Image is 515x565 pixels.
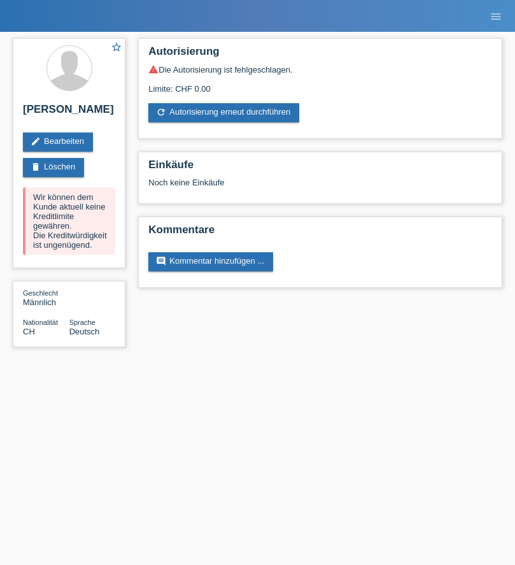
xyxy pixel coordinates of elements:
i: menu [490,10,502,23]
i: star_border [111,41,122,53]
span: Geschlecht [23,289,58,297]
a: refreshAutorisierung erneut durchführen [148,103,299,122]
span: Nationalität [23,318,58,326]
i: comment [156,256,166,266]
span: Sprache [69,318,95,326]
span: Schweiz [23,327,35,336]
h2: Einkäufe [148,159,492,178]
i: edit [31,136,41,147]
i: warning [148,64,159,75]
div: Die Autorisierung ist fehlgeschlagen. [148,64,492,75]
span: Deutsch [69,327,100,336]
a: editBearbeiten [23,132,93,152]
a: menu [483,12,509,20]
div: Noch keine Einkäufe [148,178,492,197]
h2: Autorisierung [148,45,492,64]
a: deleteLöschen [23,158,84,177]
i: delete [31,162,41,172]
div: Wir können dem Kunde aktuell keine Kreditlimite gewähren. Die Kreditwürdigkeit ist ungenügend. [23,187,115,255]
a: star_border [111,41,122,55]
h2: [PERSON_NAME] [23,103,115,122]
div: Männlich [23,288,69,307]
a: commentKommentar hinzufügen ... [148,252,273,271]
h2: Kommentare [148,224,492,243]
i: refresh [156,107,166,117]
div: Limite: CHF 0.00 [148,75,492,94]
